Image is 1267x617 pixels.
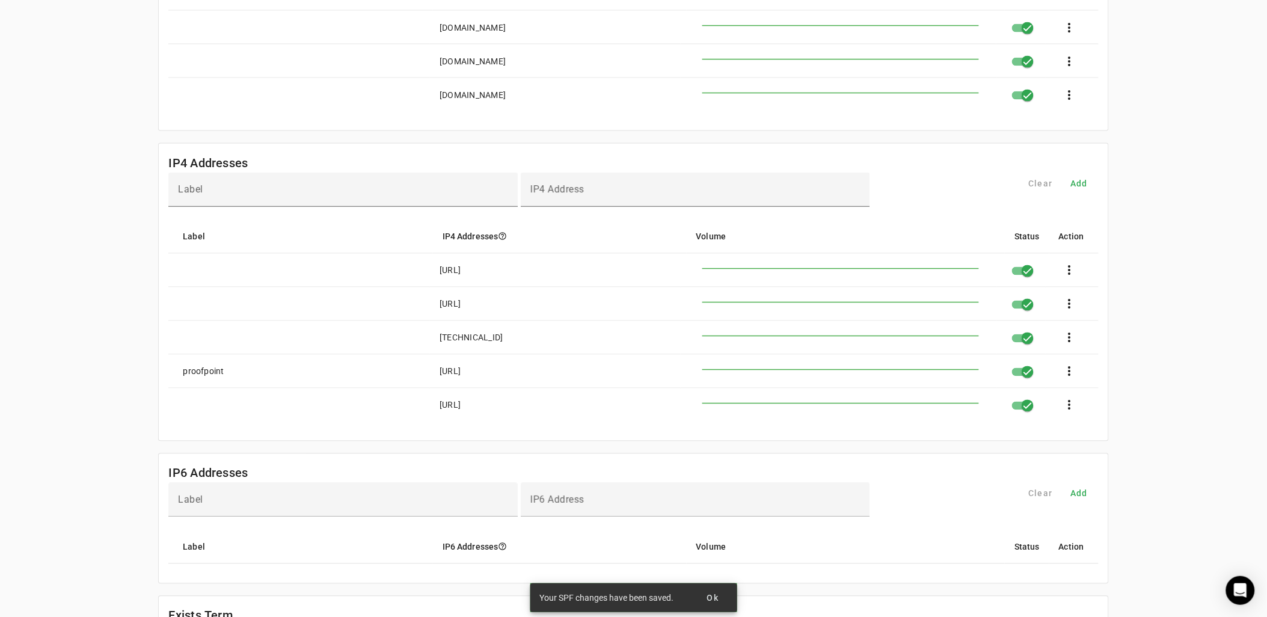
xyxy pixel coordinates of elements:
i: help_outline [498,542,507,551]
div: Your SPF changes have been saved. [530,583,694,612]
button: Add [1060,173,1099,194]
mat-header-cell: Label [168,530,433,564]
fm-list-table: IP4 Addresses [158,143,1108,441]
div: [DOMAIN_NAME] [440,55,506,67]
div: Open Intercom Messenger [1226,576,1255,605]
div: [DOMAIN_NAME] [440,89,506,101]
span: Add [1070,488,1088,500]
mat-header-cell: Action [1049,220,1099,254]
mat-header-cell: IP6 Addresses [433,530,687,564]
i: help_outline [498,232,507,241]
div: [URL] [440,399,461,411]
div: [URL] [440,366,461,378]
div: [URL] [440,298,461,310]
mat-header-cell: Status [1005,530,1049,564]
div: proofpoint [183,366,224,378]
mat-card-title: IP4 Addresses [168,153,248,173]
mat-header-cell: Action [1049,530,1099,564]
mat-label: Label [178,494,203,506]
span: Add [1070,177,1088,189]
span: Ok [707,593,719,603]
button: Add [1060,483,1099,505]
mat-label: IP6 Address [530,494,584,506]
div: [TECHNICAL_ID] [440,332,503,344]
mat-header-cell: Volume [687,530,1005,564]
div: [DOMAIN_NAME] [440,22,506,34]
mat-header-cell: Status [1005,220,1049,254]
mat-header-cell: Volume [687,220,1005,254]
button: Ok [694,587,732,609]
mat-card-title: IP6 Addresses [168,464,248,483]
mat-header-cell: Label [168,220,433,254]
div: [URL] [440,265,461,277]
mat-label: IP4 Address [530,184,584,195]
mat-header-cell: IP4 Addresses [433,220,687,254]
mat-label: Label [178,184,203,195]
fm-list-table: IP6 Addresses [158,453,1108,584]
